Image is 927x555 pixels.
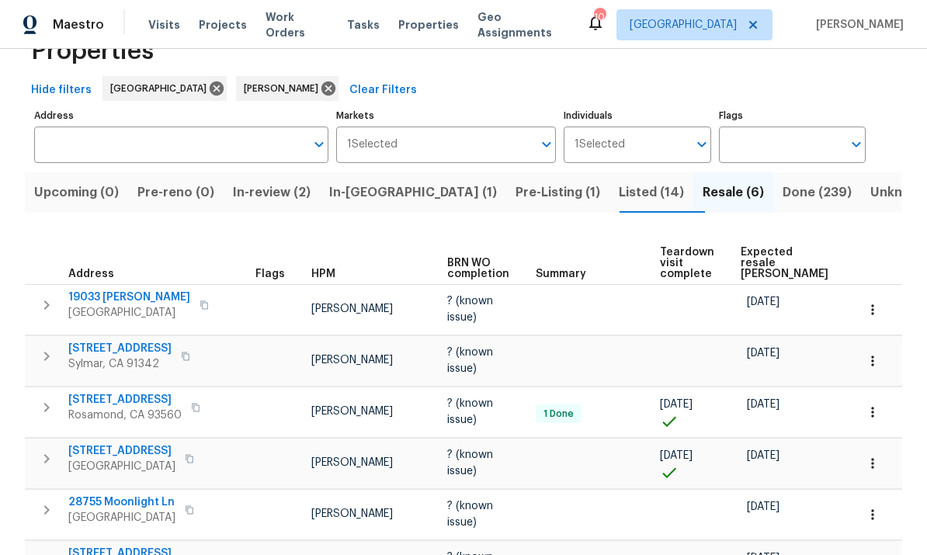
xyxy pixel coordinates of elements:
span: 1 Selected [347,138,398,151]
span: Clear Filters [349,81,417,100]
span: ? (known issue) [447,449,493,476]
label: Address [34,111,328,120]
span: Pre-reno (0) [137,182,214,203]
span: Properties [31,43,154,59]
span: 1 Selected [575,138,625,151]
span: [DATE] [747,297,779,307]
span: [DATE] [747,501,779,512]
span: Visits [148,17,180,33]
button: Open [536,134,557,155]
span: [PERSON_NAME] [311,406,393,417]
label: Markets [336,111,557,120]
button: Open [691,134,713,155]
span: Upcoming (0) [34,182,119,203]
span: Pre-Listing (1) [516,182,600,203]
span: [GEOGRAPHIC_DATA] [630,17,737,33]
span: Work Orders [266,9,328,40]
span: [PERSON_NAME] [244,81,325,96]
span: BRN WO completion [447,258,509,279]
span: ? (known issue) [447,296,493,322]
span: [PERSON_NAME] [311,457,393,468]
button: Open [308,134,330,155]
span: Flags [255,269,285,279]
span: [DATE] [747,450,779,461]
span: [DATE] [747,348,779,359]
span: Geo Assignments [477,9,568,40]
span: [GEOGRAPHIC_DATA] [68,459,175,474]
span: In-[GEOGRAPHIC_DATA] (1) [329,182,497,203]
span: [STREET_ADDRESS] [68,443,175,459]
span: ? (known issue) [447,501,493,527]
div: 10 [594,9,605,25]
span: [PERSON_NAME] [311,355,393,366]
span: [DATE] [660,399,693,410]
span: Projects [199,17,247,33]
span: Hide filters [31,81,92,100]
span: Rosamond, CA 93560 [68,408,182,423]
span: Resale (6) [703,182,764,203]
button: Open [845,134,867,155]
span: 28755 Moonlight Ln [68,494,175,510]
div: [PERSON_NAME] [236,76,339,101]
label: Flags [719,111,866,120]
span: [PERSON_NAME] [810,17,904,33]
span: Summary [536,269,586,279]
span: Tasks [347,19,380,30]
span: [PERSON_NAME] [311,508,393,519]
span: [GEOGRAPHIC_DATA] [68,510,175,526]
button: Hide filters [25,76,98,105]
span: 1 Done [537,408,580,421]
span: HPM [311,269,335,279]
span: Properties [398,17,459,33]
span: ? (known issue) [447,347,493,373]
span: Teardown visit complete [660,247,714,279]
span: [PERSON_NAME] [311,304,393,314]
span: In-review (2) [233,182,311,203]
span: [STREET_ADDRESS] [68,341,172,356]
span: Listed (14) [619,182,684,203]
span: 19033 [PERSON_NAME] [68,290,190,305]
button: Clear Filters [343,76,423,105]
span: [GEOGRAPHIC_DATA] [68,305,190,321]
div: [GEOGRAPHIC_DATA] [102,76,227,101]
label: Individuals [564,111,710,120]
span: Sylmar, CA 91342 [68,356,172,372]
span: Expected resale [PERSON_NAME] [741,247,828,279]
span: Address [68,269,114,279]
span: Maestro [53,17,104,33]
span: [DATE] [747,399,779,410]
span: [STREET_ADDRESS] [68,392,182,408]
span: [GEOGRAPHIC_DATA] [110,81,213,96]
span: [DATE] [660,450,693,461]
span: ? (known issue) [447,398,493,425]
span: Done (239) [783,182,852,203]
